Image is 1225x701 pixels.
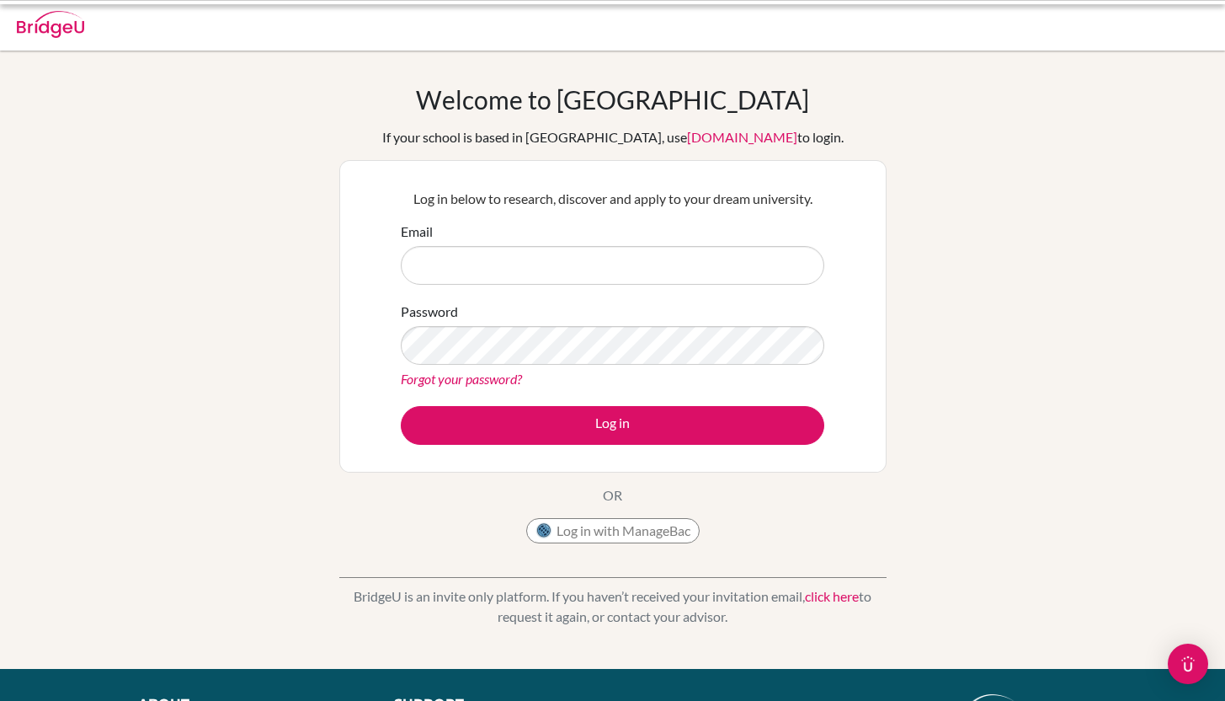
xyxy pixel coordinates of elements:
button: Log in with ManageBac [526,518,700,543]
a: [DOMAIN_NAME] [687,129,797,145]
label: Email [401,222,433,242]
label: Password [401,302,458,322]
h1: Welcome to [GEOGRAPHIC_DATA] [416,84,809,115]
div: Open Intercom Messenger [1168,644,1208,684]
p: OR [603,485,622,506]
button: Log in [401,406,824,445]
p: Log in below to research, discover and apply to your dream university. [401,189,824,209]
img: Bridge-U [17,11,84,38]
p: BridgeU is an invite only platform. If you haven’t received your invitation email, to request it ... [339,586,887,627]
div: If your school is based in [GEOGRAPHIC_DATA], use to login. [382,127,844,147]
a: click here [805,588,859,604]
a: Forgot your password? [401,371,522,387]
